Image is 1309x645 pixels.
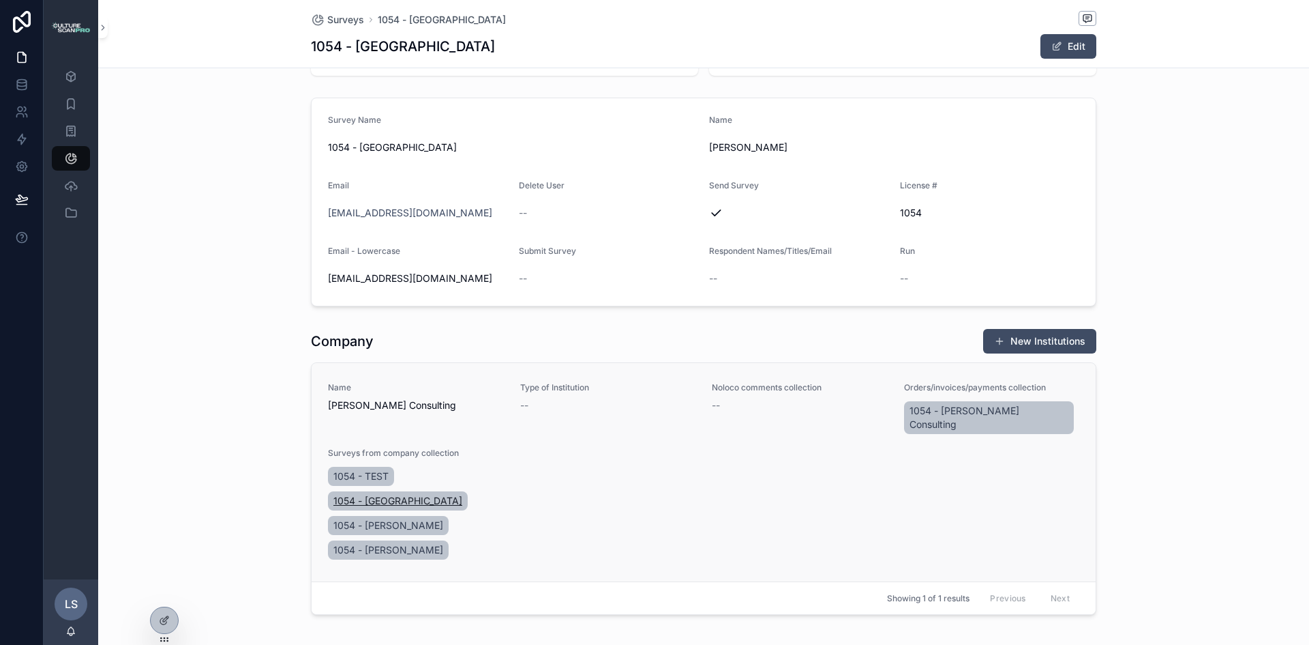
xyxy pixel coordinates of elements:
[328,206,492,220] a: [EMAIL_ADDRESS][DOMAIN_NAME]
[520,399,528,412] span: --
[311,332,374,351] h1: Company
[52,22,90,33] img: App logo
[519,206,527,220] span: --
[909,404,1069,431] span: 1054 - [PERSON_NAME] Consulting
[900,272,908,285] span: --
[519,272,527,285] span: --
[328,516,449,535] a: 1054 - [PERSON_NAME]
[709,180,759,190] span: Send Survey
[328,382,504,393] span: Name
[333,470,389,483] span: 1054 - TEST
[900,246,915,256] span: Run
[65,596,78,612] span: LS
[900,206,1080,220] span: 1054
[44,55,98,243] div: scrollable content
[712,399,720,412] span: --
[709,141,1079,154] span: [PERSON_NAME]
[311,13,364,27] a: Surveys
[709,115,732,125] span: Name
[312,363,1096,582] a: Name[PERSON_NAME] ConsultingType of Institution--Noloco comments collection--Orders/invoices/paym...
[983,329,1096,354] button: New Institutions
[328,467,394,486] a: 1054 - TEST
[328,399,504,412] span: [PERSON_NAME] Consulting
[520,382,696,393] span: Type of Institution
[328,141,698,154] span: 1054 - [GEOGRAPHIC_DATA]
[709,246,832,256] span: Respondent Names/Titles/Email
[904,401,1074,434] a: 1054 - [PERSON_NAME] Consulting
[311,37,495,56] h1: 1054 - [GEOGRAPHIC_DATA]
[904,382,1080,393] span: Orders/invoices/payments collection
[709,272,717,285] span: --
[519,246,576,256] span: Submit Survey
[328,272,508,285] span: [EMAIL_ADDRESS][DOMAIN_NAME]
[333,543,443,557] span: 1054 - [PERSON_NAME]
[327,13,364,27] span: Surveys
[328,541,449,560] a: 1054 - [PERSON_NAME]
[519,180,565,190] span: Delete User
[1040,34,1096,59] button: Edit
[887,593,969,604] span: Showing 1 of 1 results
[333,519,443,532] span: 1054 - [PERSON_NAME]
[378,13,506,27] a: 1054 - [GEOGRAPHIC_DATA]
[328,491,468,511] a: 1054 - [GEOGRAPHIC_DATA]
[328,246,400,256] span: Email - Lowercase
[328,115,381,125] span: Survey Name
[712,382,888,393] span: Noloco comments collection
[328,180,349,190] span: Email
[328,448,504,459] span: Surveys from company collection
[900,180,937,190] span: License #
[333,494,462,508] span: 1054 - [GEOGRAPHIC_DATA]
